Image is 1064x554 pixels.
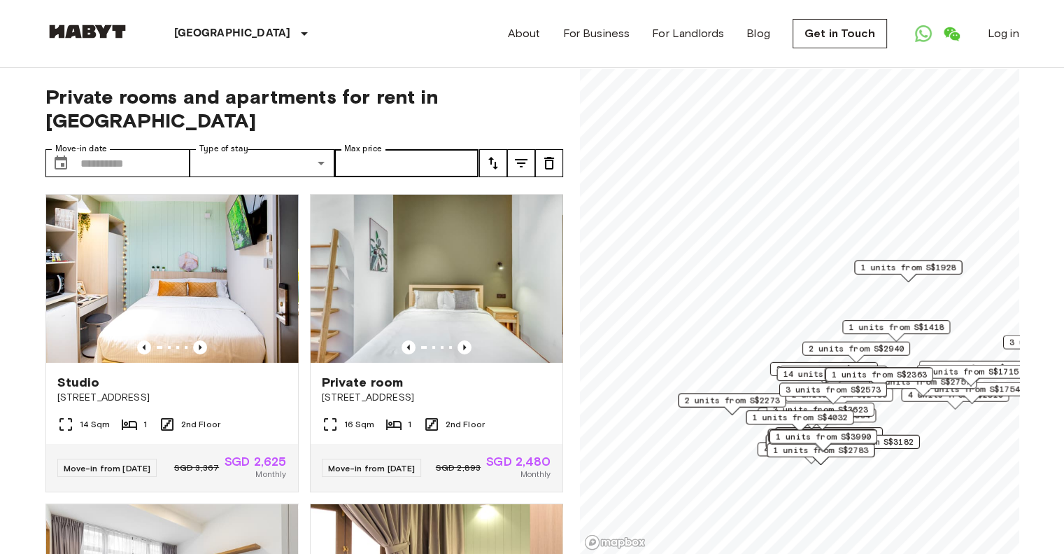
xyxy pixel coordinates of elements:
[402,340,416,354] button: Previous image
[47,149,75,177] button: Choose date
[45,25,129,39] img: Habyt
[436,462,481,474] span: SGD 2,893
[507,149,535,177] button: tune
[842,320,950,342] div: Map marker
[535,149,563,177] button: tune
[769,429,877,451] div: Map marker
[768,408,876,430] div: Map marker
[684,394,779,407] span: 2 units from S$2273
[193,340,207,354] button: Previous image
[678,394,786,415] div: Map marker
[584,534,646,550] a: Mapbox logo
[322,391,551,405] span: [STREET_ADDRESS]
[825,368,932,389] div: Map marker
[45,85,563,132] span: Private rooms and apartments for rent in [GEOGRAPHIC_DATA]
[457,340,471,354] button: Previous image
[174,25,291,42] p: [GEOGRAPHIC_DATA]
[55,143,107,155] label: Move-in date
[860,261,956,274] span: 1 units from S$1928
[763,443,858,455] span: 4 units from S$1680
[746,25,770,42] a: Blog
[774,427,882,449] div: Map marker
[479,149,507,177] button: tune
[802,342,909,363] div: Map marker
[757,442,865,464] div: Map marker
[783,368,883,380] span: 14 units from S$2348
[322,374,404,391] span: Private room
[808,342,903,355] span: 2 units from S$2940
[765,434,873,456] div: Map marker
[255,468,286,480] span: Monthly
[811,435,919,457] div: Map marker
[916,365,1024,387] div: Map marker
[793,19,887,48] a: Get in Touch
[869,375,977,396] div: Map marker
[776,367,889,389] div: Map marker
[988,25,1019,42] a: Log in
[652,25,724,42] a: For Landlords
[937,20,965,48] a: Open WeChat
[907,389,1002,401] span: 4 units from S$2310
[199,143,248,155] label: Type of stay
[45,194,299,492] a: Marketing picture of unit SG-01-111-002-001Previous imagePrevious imageStudio[STREET_ADDRESS]14 S...
[767,429,875,450] div: Map marker
[344,143,382,155] label: Max price
[310,194,563,492] a: Marketing picture of unit SG-01-021-008-01Previous imagePrevious imagePrivate room[STREET_ADDRESS...
[769,362,877,384] div: Map marker
[181,418,220,431] span: 2nd Floor
[225,455,286,468] span: SGD 2,625
[776,363,871,375] span: 3 units from S$1764
[508,25,541,42] a: About
[918,382,1026,404] div: Map marker
[779,366,887,387] div: Map marker
[174,462,219,474] span: SGD 3,367
[875,375,970,388] span: 2 units from S$2757
[775,430,870,443] span: 1 units from S$3990
[779,382,886,404] div: Map marker
[80,418,111,431] span: 14 Sqm
[831,368,926,381] span: 1 units from S$2363
[446,418,485,431] span: 2nd Floor
[854,261,962,282] div: Map marker
[562,25,630,42] a: For Business
[925,361,1025,374] span: 16 units from S$1480
[901,388,1009,410] div: Map marker
[520,468,551,480] span: Monthly
[311,195,562,363] img: Marketing picture of unit SG-01-021-008-01
[137,340,151,354] button: Previous image
[46,195,298,363] img: Marketing picture of unit SG-01-111-002-001
[57,374,100,391] span: Studio
[785,383,880,396] span: 3 units from S$2573
[909,20,937,48] a: Open WhatsApp
[486,455,551,468] span: SGD 2,480
[57,391,287,405] span: [STREET_ADDRESS]
[344,418,375,431] span: 16 Sqm
[752,411,847,424] span: 1 units from S$4032
[818,436,913,448] span: 1 units from S$3182
[772,403,867,416] span: 3 units from S$3623
[328,463,416,473] span: Move-in from [DATE]
[143,418,147,431] span: 1
[766,403,874,424] div: Map marker
[767,443,874,465] div: Map marker
[923,366,1018,378] span: 1 units from S$1715
[785,387,893,409] div: Map marker
[769,431,877,452] div: Map marker
[918,361,1031,382] div: Map marker
[408,418,411,431] span: 1
[746,410,853,432] div: Map marker
[849,321,944,333] span: 1 units from S$1418
[824,367,932,389] div: Map marker
[64,463,151,473] span: Move-in from [DATE]
[773,444,868,457] span: 1 units from S$2783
